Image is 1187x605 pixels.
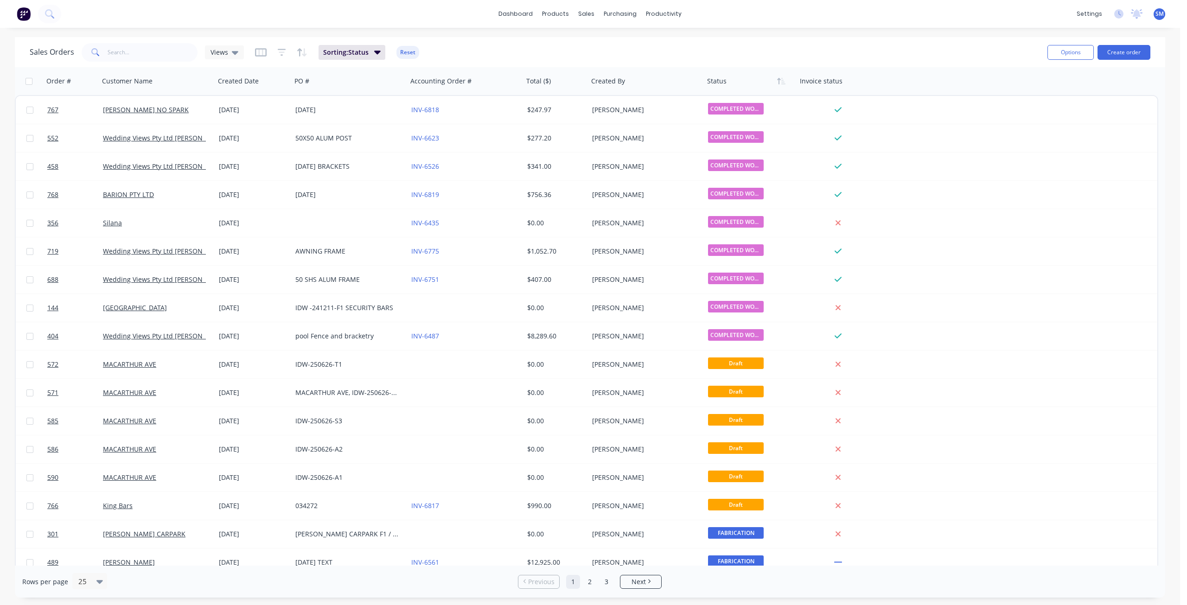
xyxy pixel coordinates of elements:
[103,331,227,340] a: Wedding Views Pty Ltd [PERSON_NAME]
[632,577,646,586] span: Next
[103,473,156,482] a: MACARTHUR AVE
[103,388,156,397] a: MACARTHUR AVE
[295,162,398,171] div: [DATE] BRACKETS
[47,435,103,463] a: 586
[47,350,103,378] a: 572
[708,188,764,199] span: COMPLETED WORKS
[108,43,198,62] input: Search...
[592,162,695,171] div: [PERSON_NAME]
[592,360,695,369] div: [PERSON_NAME]
[103,558,155,567] a: [PERSON_NAME]
[46,76,71,86] div: Order #
[47,266,103,293] a: 688
[47,153,103,180] a: 458
[103,360,156,369] a: MACARTHUR AVE
[620,577,661,586] a: Next page
[47,548,103,576] a: 489
[219,218,288,228] div: [DATE]
[527,416,582,426] div: $0.00
[295,190,398,199] div: [DATE]
[103,162,227,171] a: Wedding Views Pty Ltd [PERSON_NAME]
[591,76,625,86] div: Created By
[219,275,288,284] div: [DATE]
[592,190,695,199] div: [PERSON_NAME]
[411,331,439,340] a: INV-6487
[47,294,103,322] a: 144
[103,529,185,538] a: [PERSON_NAME] CARPARK
[219,388,288,397] div: [DATE]
[103,134,227,142] a: Wedding Views Pty Ltd [PERSON_NAME]
[708,273,764,284] span: COMPLETED WORKS
[411,105,439,114] a: INV-6818
[599,7,641,21] div: purchasing
[527,501,582,510] div: $990.00
[219,473,288,482] div: [DATE]
[494,7,537,21] a: dashboard
[411,134,439,142] a: INV-6623
[17,7,31,21] img: Factory
[295,331,398,341] div: pool Fence and bracketry
[103,275,227,284] a: Wedding Views Pty Ltd [PERSON_NAME]
[641,7,686,21] div: productivity
[708,159,764,171] span: COMPLETED WORKS
[592,388,695,397] div: [PERSON_NAME]
[47,520,103,548] a: 301
[527,105,582,115] div: $247.97
[219,105,288,115] div: [DATE]
[47,105,58,115] span: 767
[47,388,58,397] span: 571
[103,416,156,425] a: MACARTHUR AVE
[47,209,103,237] a: 356
[527,303,582,312] div: $0.00
[527,473,582,482] div: $0.00
[708,103,764,115] span: COMPLETED WORKS
[102,76,153,86] div: Customer Name
[47,473,58,482] span: 590
[411,218,439,227] a: INV-6435
[103,445,156,453] a: MACARTHUR AVE
[22,577,68,586] span: Rows per page
[219,303,288,312] div: [DATE]
[527,331,582,341] div: $8,289.60
[294,76,309,86] div: PO #
[219,558,288,567] div: [DATE]
[103,303,167,312] a: [GEOGRAPHIC_DATA]
[47,492,103,520] a: 766
[219,162,288,171] div: [DATE]
[1072,7,1107,21] div: settings
[708,357,764,369] span: Draft
[527,558,582,567] div: $12,925.00
[411,247,439,255] a: INV-6775
[47,134,58,143] span: 552
[592,558,695,567] div: [PERSON_NAME]
[527,388,582,397] div: $0.00
[219,360,288,369] div: [DATE]
[103,501,133,510] a: King Bars
[592,331,695,341] div: [PERSON_NAME]
[47,237,103,265] a: 719
[526,76,551,86] div: Total ($)
[600,575,613,589] a: Page 3
[47,529,58,539] span: 301
[527,162,582,171] div: $341.00
[527,218,582,228] div: $0.00
[219,247,288,256] div: [DATE]
[219,331,288,341] div: [DATE]
[592,218,695,228] div: [PERSON_NAME]
[411,275,439,284] a: INV-6751
[47,303,58,312] span: 144
[219,190,288,199] div: [DATE]
[514,575,665,589] ul: Pagination
[592,303,695,312] div: [PERSON_NAME]
[1047,45,1094,60] button: Options
[103,218,122,227] a: Silana
[527,275,582,284] div: $407.00
[295,529,398,539] div: [PERSON_NAME] CARPARK F1 / F2
[211,47,228,57] span: Views
[527,190,582,199] div: $756.36
[219,529,288,539] div: [DATE]
[410,76,472,86] div: Accounting Order #
[219,134,288,143] div: [DATE]
[566,575,580,589] a: Page 1 is your current page
[708,442,764,454] span: Draft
